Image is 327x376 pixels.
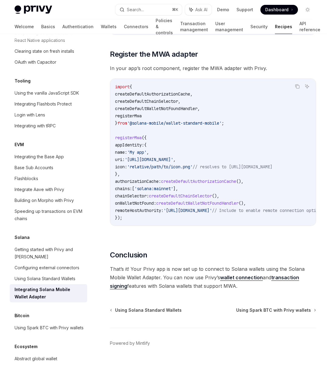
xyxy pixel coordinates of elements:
[10,151,87,162] a: Integrating the Base App
[125,157,173,162] span: '[URL][DOMAIN_NAME]'
[15,122,56,129] div: Integrating with tRPC
[10,99,87,109] a: Integrating Flashbots Protect
[115,307,182,313] span: Using Solana Standard Wallets
[115,208,163,213] span: remoteHostAuthority:
[15,59,56,66] div: OAuth with Capacitor
[197,106,200,111] span: ,
[10,353,87,364] a: Abstract global wallet
[41,19,55,34] a: Basics
[10,184,87,195] a: Integrate Aave with Privy
[115,200,156,206] span: onWalletNotFound:
[115,91,190,97] span: createDefaultAuthorizationCache
[222,120,224,126] span: ;
[15,312,29,319] h5: Bitcoin
[173,186,178,191] span: ],
[115,186,132,191] span: chains:
[220,274,263,281] a: wallet connection
[15,153,64,160] div: Integrating the Base App
[260,5,298,15] a: Dashboard
[124,19,148,34] a: Connectors
[147,149,149,155] span: ,
[180,19,208,34] a: Transaction management
[15,197,74,204] div: Building on Morpho with Privy
[10,273,87,284] a: Using Solana Standard Wallets
[115,106,197,111] span: createDefaultWalletNotFoundHandler
[127,149,147,155] span: 'My app'
[10,57,87,68] a: OAuth with Capacitor
[132,186,134,191] span: [
[250,19,268,34] a: Security
[10,206,87,224] a: Speeding up transactions on EVM chains
[130,84,132,89] span: {
[156,19,173,34] a: Policies & controls
[212,193,219,199] span: (),
[15,141,24,148] h5: EVM
[10,173,87,184] a: Flashblocks
[10,322,87,333] a: Using Spark BTC with Privy wallets
[303,82,311,90] button: Ask AI
[127,120,222,126] span: '@solana-mobile/wallet-standard-mobile'
[15,175,38,182] div: Flashblocks
[15,164,53,171] div: Base Sub Accounts
[115,4,182,15] button: Search...⌘K
[215,19,243,34] a: User management
[10,162,87,173] a: Base Sub Accounts
[117,120,127,126] span: from
[15,286,84,300] div: Integrating Solana Mobile Wallet Adapter
[10,195,87,206] a: Building on Morpho with Privy
[15,19,34,34] a: Welcome
[110,340,150,346] a: Powered by Mintlify
[236,307,315,313] a: Using Spark BTC with Privy wallets
[115,193,149,199] span: chainSelector:
[101,19,117,34] a: Wallets
[190,91,193,97] span: ,
[161,179,236,184] span: createDefaultAuthorizationCache
[115,215,122,220] span: });
[62,19,94,34] a: Authentication
[15,275,75,282] div: Using Solana Standard Wallets
[178,99,180,104] span: ,
[115,120,117,126] span: }
[15,208,84,222] div: Speeding up transactions on EVM chains
[10,109,87,120] a: Login with Lens
[212,208,323,213] span: // Include to enable remote connection option.
[299,19,320,34] a: API reference
[15,77,31,85] h5: Tooling
[15,100,72,108] div: Integrating Flashbots Protect
[134,186,173,191] span: 'solana:mainnet'
[15,5,52,14] img: light logo
[15,111,45,119] div: Login with Lens
[173,157,176,162] span: ,
[110,64,316,72] span: In your app’s root component, register the MWA adapter with Privy.
[10,244,87,262] a: Getting started with Privy and [PERSON_NAME]
[115,142,144,148] span: appIdentity:
[115,179,161,184] span: authorizationCache:
[236,307,311,313] span: Using Spark BTC with Privy wallets
[303,5,312,15] button: Toggle dark mode
[110,265,316,290] span: That’s it! Your Privy app is now set up to connect to Solana wallets using the Solana Mobile Wall...
[15,246,84,260] div: Getting started with Privy and [PERSON_NAME]
[15,89,79,97] div: Using the vanilla JavaScript SDK
[115,99,178,104] span: createDefaultChainSelector
[127,6,144,13] div: Search...
[293,82,301,90] button: Copy the contents from the code block
[127,164,193,170] span: 'relative/path/to/icon.png'
[15,48,74,55] div: Clearing state on fresh installs
[239,200,246,206] span: (),
[144,142,147,148] span: {
[115,171,120,177] span: },
[115,113,142,119] span: registerMwa
[172,7,178,12] span: ⌘ K
[115,164,127,170] span: icon:
[265,7,289,13] span: Dashboard
[110,250,147,260] span: Conclusion
[163,208,212,213] span: '[URL][DOMAIN_NAME]'
[15,355,57,362] div: Abstract global wallet
[10,46,87,57] a: Clearing state on fresh installs
[15,234,30,241] h5: Solana
[236,7,253,13] a: Support
[156,200,239,206] span: createDefaultWalletNotFoundHandler
[15,343,38,350] h5: Ecosystem
[275,19,292,34] a: Recipes
[115,157,125,162] span: uri:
